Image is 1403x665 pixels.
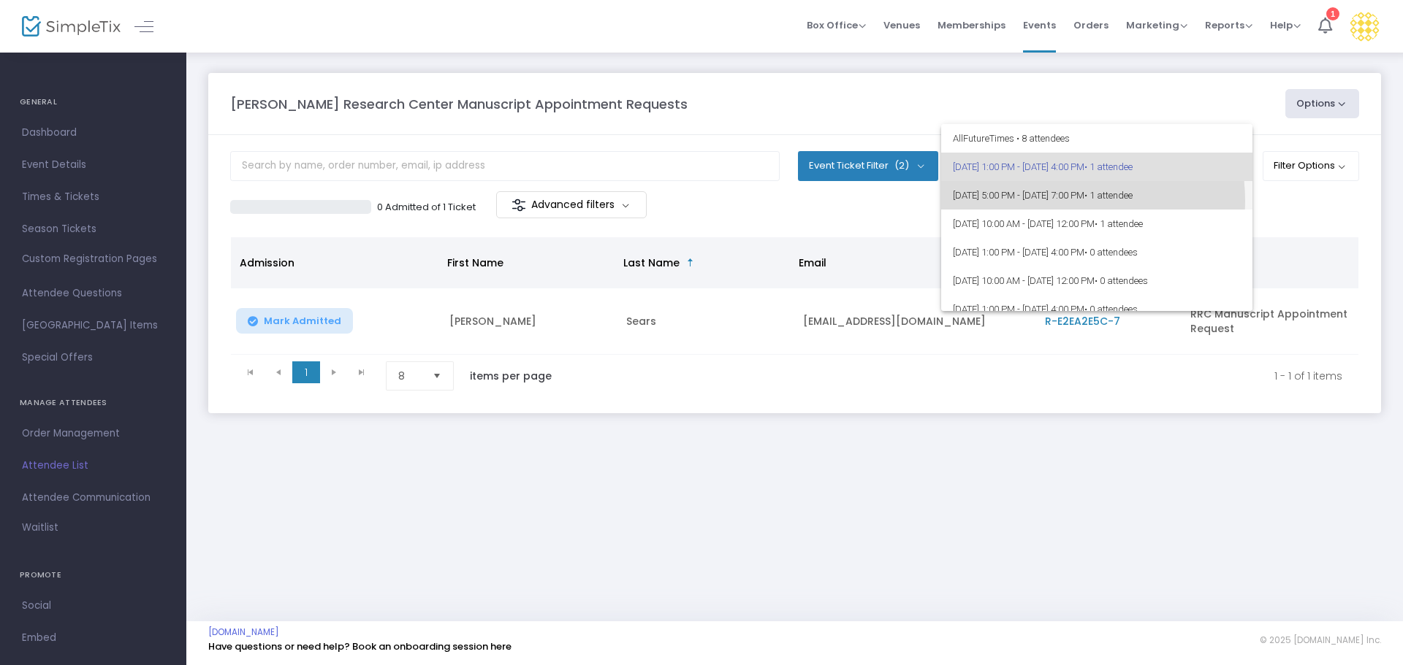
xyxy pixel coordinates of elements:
[953,124,1241,153] span: All Future Times • 8 attendees
[1084,247,1138,258] span: • 0 attendees
[953,181,1241,210] span: [DATE] 5:00 PM - [DATE] 7:00 PM
[953,238,1241,266] span: [DATE] 1:00 PM - [DATE] 4:00 PM
[1095,218,1143,229] span: • 1 attendee
[953,266,1241,295] span: [DATE] 10:00 AM - [DATE] 12:00 PM
[1084,161,1133,172] span: • 1 attendee
[953,295,1241,323] span: [DATE] 1:00 PM - [DATE] 4:00 PM
[1084,190,1133,201] span: • 1 attendee
[1095,275,1148,286] span: • 0 attendees
[1084,304,1138,315] span: • 0 attendees
[953,210,1241,238] span: [DATE] 10:00 AM - [DATE] 12:00 PM
[953,153,1241,181] span: [DATE] 1:00 PM - [DATE] 4:00 PM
